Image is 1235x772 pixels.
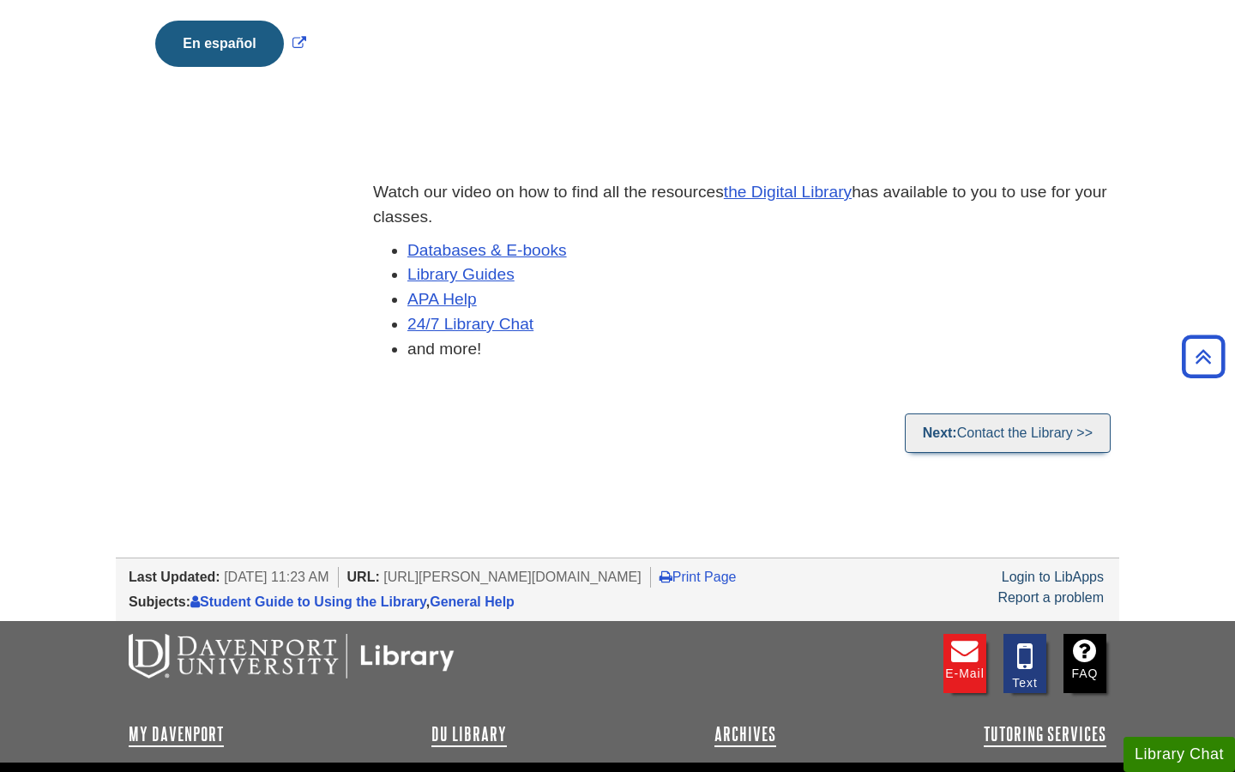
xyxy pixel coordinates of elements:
a: the Digital Library [724,183,852,201]
a: Archives [714,724,776,745]
button: En español [155,21,283,67]
span: Subjects: [129,594,190,609]
a: 24/7 Library Chat [407,315,533,333]
a: Next:Contact the Library >> [905,413,1111,453]
a: My Davenport [129,724,224,745]
span: URL: [347,570,380,584]
a: Tutoring Services [984,724,1106,745]
a: Library Guides [407,265,515,283]
a: Databases & E-books [407,241,567,259]
a: E-mail [943,634,986,693]
span: [URL][PERSON_NAME][DOMAIN_NAME] [383,570,642,584]
a: Report a problem [997,590,1104,605]
a: Student Guide to Using the Library [190,594,426,609]
img: DU Libraries [129,634,455,679]
span: Last Updated: [129,570,220,584]
strong: Next: [923,425,957,440]
i: Print Page [660,570,672,583]
span: , [190,594,515,609]
a: Print Page [660,570,737,584]
a: APA Help [407,290,477,308]
button: Library Chat [1124,737,1235,772]
a: Back to Top [1176,345,1231,368]
p: Watch our video on how to find all the resources has available to you to use for your classes. [373,180,1119,230]
a: Link opens in new window [151,36,310,51]
a: Text [1003,634,1046,693]
a: General Help [430,594,515,609]
a: FAQ [1063,634,1106,693]
a: DU Library [431,724,507,745]
li: and more! [407,337,1119,362]
span: [DATE] 11:23 AM [224,570,328,584]
a: Login to LibApps [1002,570,1104,584]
